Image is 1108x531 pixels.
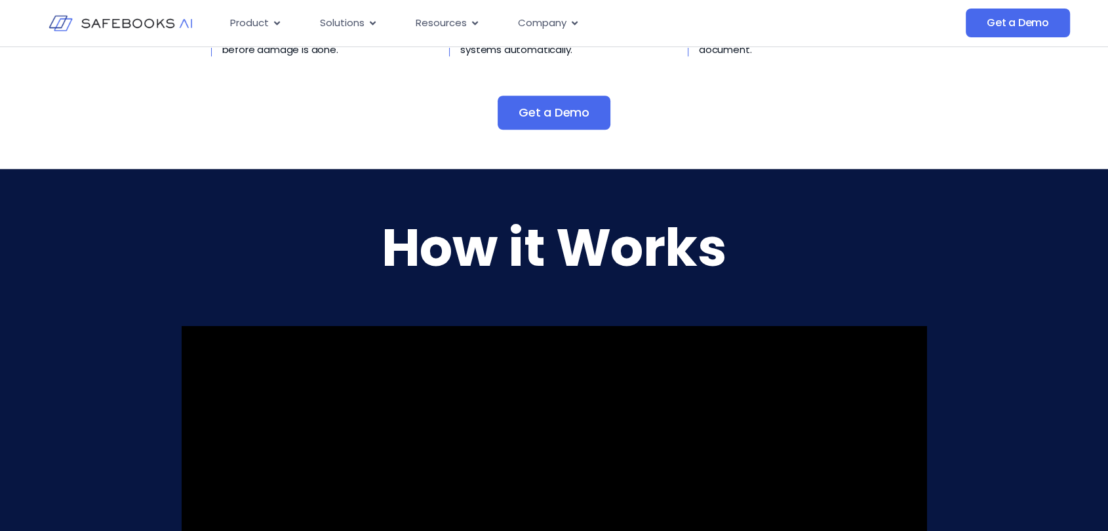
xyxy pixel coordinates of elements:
nav: Menu [220,10,835,36]
h2: How it Works [182,229,926,266]
span: Get a Demo [987,16,1049,29]
div: Menu Toggle [220,10,835,36]
a: Get a Demo [498,96,610,130]
span: Company [518,16,566,31]
span: Solutions [320,16,365,31]
span: Get a Demo [519,106,589,119]
span: Resources [416,16,467,31]
span: Product [230,16,269,31]
a: Get a Demo [966,9,1070,37]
